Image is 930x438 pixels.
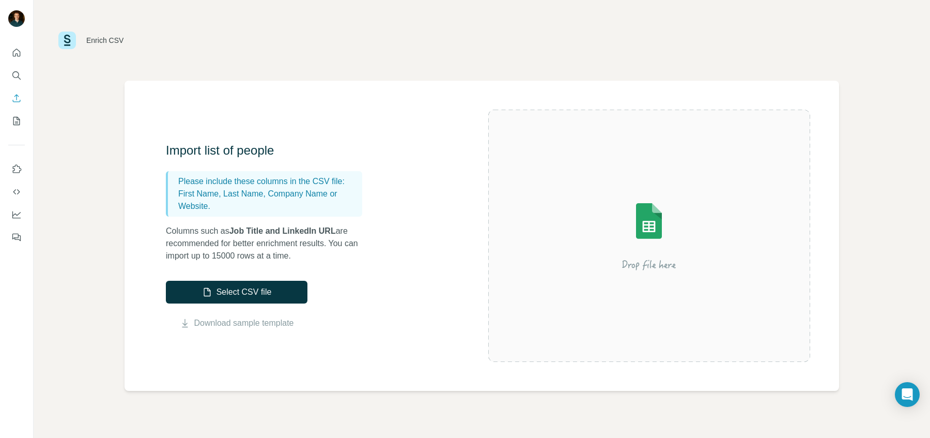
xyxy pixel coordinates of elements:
[166,317,307,329] button: Download sample template
[166,142,373,159] h3: Import list of people
[8,205,25,224] button: Dashboard
[194,317,294,329] a: Download sample template
[8,10,25,27] img: Avatar
[556,174,742,298] img: Surfe Illustration - Drop file here or select below
[8,66,25,85] button: Search
[8,112,25,130] button: My lists
[8,160,25,178] button: Use Surfe on LinkedIn
[58,32,76,49] img: Surfe Logo
[8,43,25,62] button: Quick start
[229,226,336,235] span: Job Title and LinkedIn URL
[8,228,25,247] button: Feedback
[178,175,358,188] p: Please include these columns in the CSV file:
[8,183,25,201] button: Use Surfe API
[178,188,358,213] p: First Name, Last Name, Company Name or Website.
[86,35,123,46] div: Enrich CSV
[166,281,307,304] button: Select CSV file
[166,225,373,262] p: Columns such as are recommended for better enrichment results. You can import up to 15000 rows at...
[895,382,920,407] div: Open Intercom Messenger
[8,89,25,108] button: Enrich CSV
